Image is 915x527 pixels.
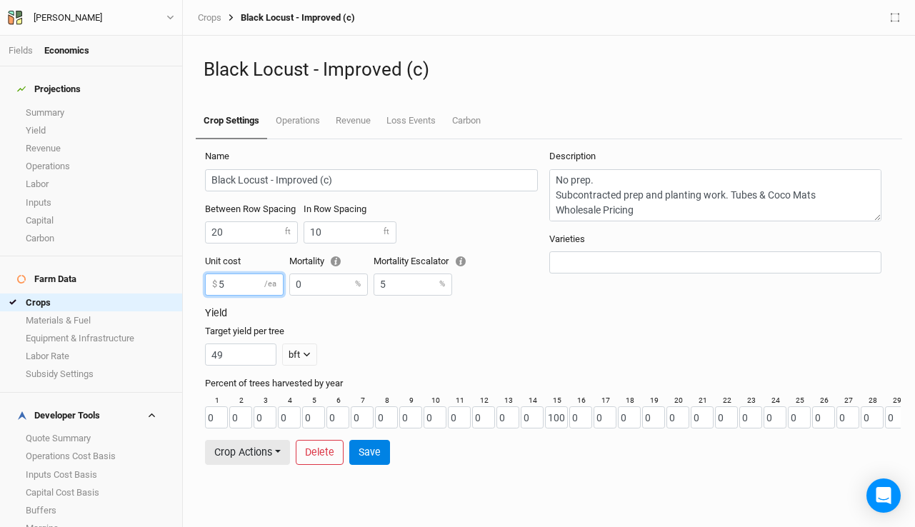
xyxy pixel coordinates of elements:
label: 19 [650,396,659,406]
label: Mortality [289,255,324,268]
label: 8 [385,396,389,406]
button: [PERSON_NAME] [7,10,175,26]
label: 18 [626,396,634,406]
label: ft [384,226,389,238]
label: 22 [723,396,731,406]
label: 23 [747,396,756,406]
div: [PERSON_NAME] [34,11,102,25]
a: Fields [9,45,33,56]
label: Between Row Spacing [205,203,296,216]
label: 24 [771,396,780,406]
label: 9 [409,396,414,406]
div: Tooltip anchor [454,255,467,268]
label: 27 [844,396,853,406]
button: Crop Actions [205,440,290,465]
label: 28 [869,396,877,406]
a: Loss Events [379,104,444,138]
label: Description [549,150,596,163]
div: Economics [44,44,89,57]
label: 20 [674,396,683,406]
h3: Yield [205,307,893,319]
label: 13 [504,396,513,406]
h4: Developer Tools [9,401,174,430]
div: Tooltip anchor [329,255,342,268]
label: 4 [288,396,292,406]
label: 21 [699,396,707,406]
label: 5 [312,396,316,406]
div: Black Locust - Improved (c) [221,12,355,24]
h1: Black Locust - Improved (c) [204,59,894,81]
div: Projections [17,84,81,95]
label: 26 [820,396,829,406]
label: ft [285,226,291,238]
button: Save [349,440,390,465]
div: Bronson Stone [34,11,102,25]
button: bft [282,343,317,366]
a: Crop Settings [196,104,267,139]
div: Developer Tools [17,410,100,421]
label: 15 [553,396,561,406]
label: $ [212,278,217,291]
label: % [355,279,361,291]
label: % [439,279,445,291]
label: 2 [239,396,244,406]
label: 7 [361,396,365,406]
label: 12 [480,396,489,406]
a: Operations [267,104,327,138]
label: 1 [215,396,219,406]
label: Percent of trees harvested by year [205,377,343,390]
div: Open Intercom Messenger [866,478,901,513]
label: Target yield per tree [205,325,284,338]
label: Unit cost [205,255,241,268]
label: Mortality Escalator [374,255,449,268]
label: 29 [893,396,901,406]
label: 11 [456,396,464,406]
div: bft [289,348,300,362]
div: Farm Data [17,273,76,285]
a: Crops [198,12,221,24]
label: In Row Spacing [304,203,366,216]
label: 17 [601,396,610,406]
a: Revenue [328,104,379,138]
label: 16 [577,396,586,406]
label: /ea [264,279,276,291]
label: 3 [264,396,268,406]
label: 6 [336,396,341,406]
label: 25 [796,396,804,406]
label: 14 [529,396,537,406]
label: Varieties [549,233,585,246]
a: Carbon [444,104,489,138]
button: Delete [296,440,344,465]
label: 10 [431,396,440,406]
label: Name [205,150,229,163]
